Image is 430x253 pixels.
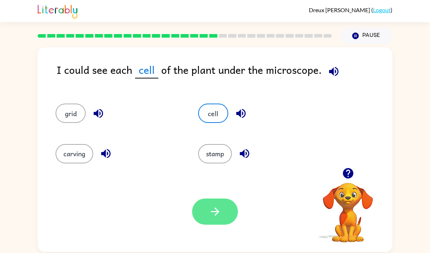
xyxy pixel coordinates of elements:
[309,6,392,13] div: ( )
[57,62,392,89] div: I could see each of the plant under the microscope.
[340,28,392,44] button: Pause
[38,3,77,19] img: Literably
[198,144,232,163] button: stamp
[312,172,384,243] video: Your browser must support playing .mp4 files to use Literably. Please try using another browser.
[373,6,391,13] a: Logout
[56,104,86,123] button: grid
[135,62,158,78] span: cell
[56,144,93,163] button: carving
[309,6,371,13] span: Dreux [PERSON_NAME]
[198,104,228,123] button: cell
